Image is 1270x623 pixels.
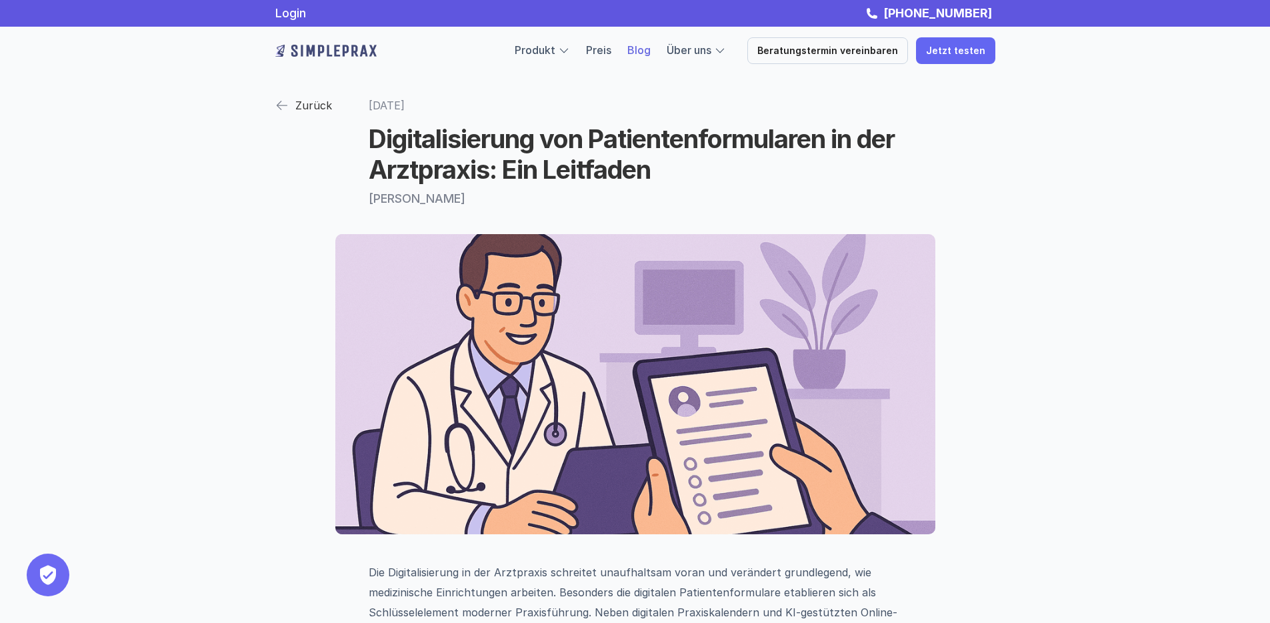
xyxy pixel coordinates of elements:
a: Beratungstermin vereinbaren [747,37,908,64]
a: Jetzt testen [916,37,995,64]
a: Login [275,6,306,20]
a: Preis [586,43,611,57]
h1: Digitalisierung von Patientenformularen in der Arztpraxis: Ein Leitfaden [369,124,902,185]
a: Blog [627,43,651,57]
p: [PERSON_NAME] [369,191,902,206]
strong: [PHONE_NUMBER] [883,6,992,20]
a: Zurück [275,93,332,117]
p: [DATE] [369,93,902,117]
a: [PHONE_NUMBER] [880,6,995,20]
p: Jetzt testen [926,45,985,57]
p: Beratungstermin vereinbaren [757,45,898,57]
a: Produkt [515,43,555,57]
a: Über uns [667,43,711,57]
p: Zurück [295,95,332,115]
